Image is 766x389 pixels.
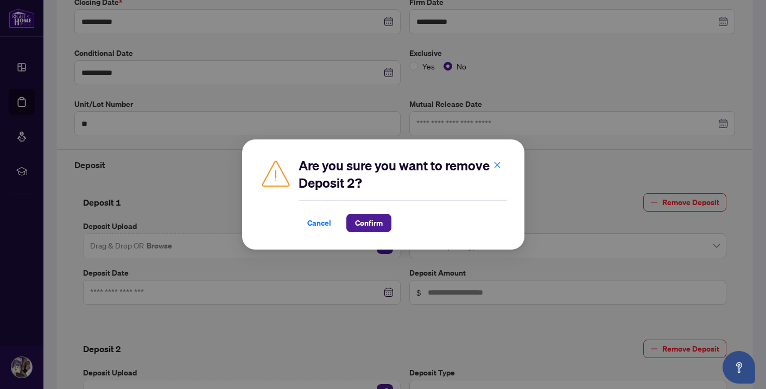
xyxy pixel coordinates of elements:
[346,214,391,232] button: Confirm
[493,161,501,169] span: close
[307,214,331,232] span: Cancel
[259,157,292,189] img: Caution Icon
[355,214,383,232] span: Confirm
[723,351,755,384] button: Open asap
[299,157,507,192] h2: Are you sure you want to remove Deposit 2?
[299,214,340,232] button: Cancel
